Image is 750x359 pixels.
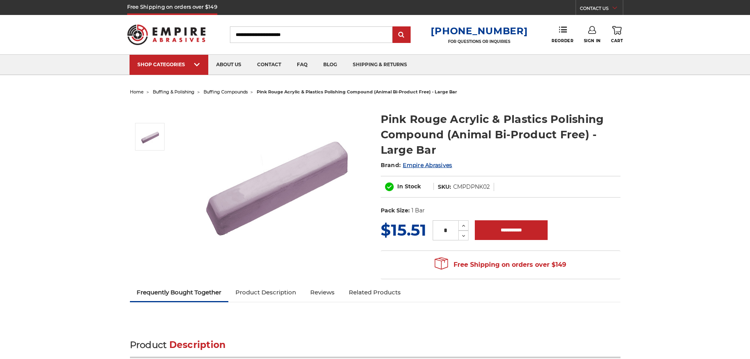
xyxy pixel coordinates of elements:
[435,257,566,273] span: Free Shipping on orders over $149
[153,89,194,95] a: buffing & polishing
[130,339,167,350] span: Product
[580,4,623,15] a: CONTACT US
[130,89,144,95] a: home
[381,206,410,215] dt: Pack Size:
[438,183,451,191] dt: SKU:
[453,183,490,191] dd: CMPDPNK02
[431,25,528,37] a: [PHONE_NUMBER]
[611,26,623,43] a: Cart
[204,89,248,95] a: buffing compounds
[249,55,289,75] a: contact
[228,284,303,301] a: Product Description
[552,38,573,43] span: Reorder
[345,55,415,75] a: shipping & returns
[137,61,200,67] div: SHOP CATEGORIES
[342,284,408,301] a: Related Products
[403,162,452,169] a: Empire Abrasives
[303,284,342,301] a: Reviews
[208,55,249,75] a: about us
[397,183,421,190] span: In Stock
[411,206,425,215] dd: 1 Bar
[381,220,426,240] span: $15.51
[584,38,601,43] span: Sign In
[431,39,528,44] p: FOR QUESTIONS OR INQUIRIES
[552,26,573,43] a: Reorder
[197,103,355,261] img: Pink Plastic Polishing Compound
[381,112,620,158] h1: Pink Rouge Acrylic & Plastics Polishing Compound (Animal Bi-Product Free) - Large Bar
[130,284,229,301] a: Frequently Bought Together
[394,27,409,43] input: Submit
[140,127,160,147] img: Pink Plastic Polishing Compound
[257,89,457,95] span: pink rouge acrylic & plastics polishing compound (animal bi-product free) - large bar
[289,55,315,75] a: faq
[611,38,623,43] span: Cart
[169,339,226,350] span: Description
[127,19,206,50] img: Empire Abrasives
[381,162,401,169] span: Brand:
[315,55,345,75] a: blog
